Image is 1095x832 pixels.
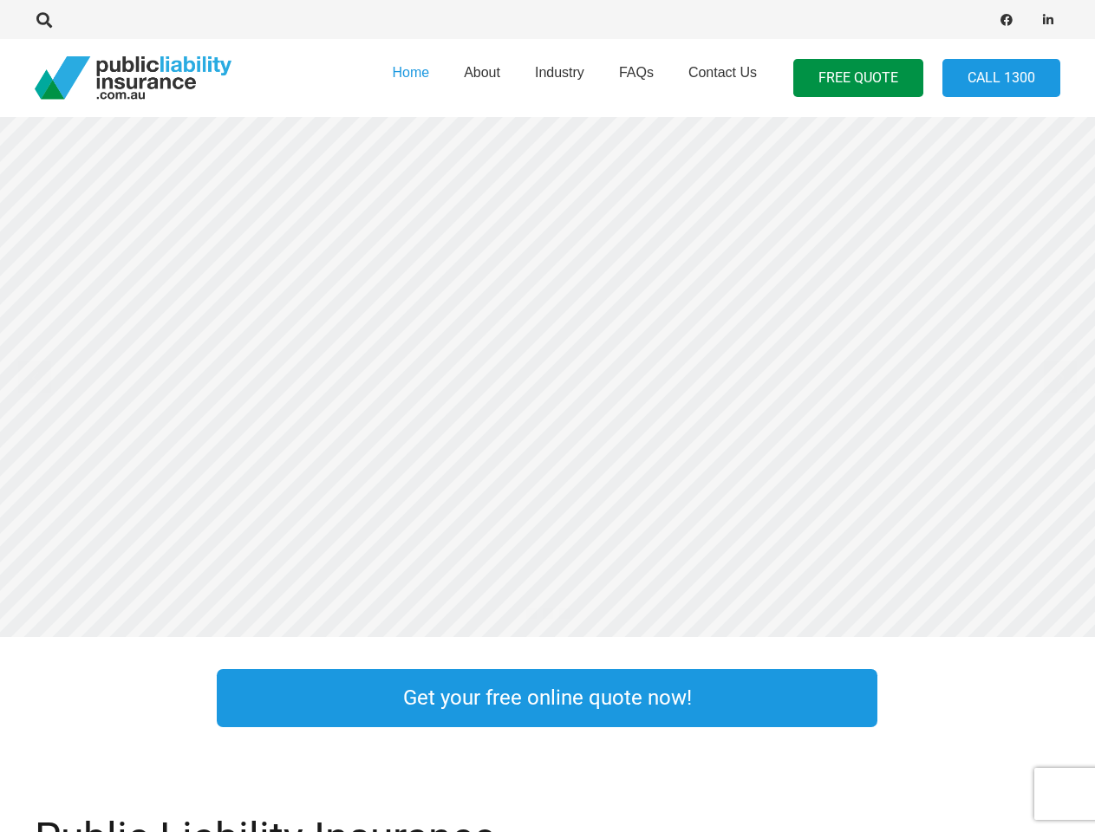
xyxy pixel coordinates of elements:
a: FAQs [602,34,671,122]
span: FAQs [619,65,654,80]
a: Get your free online quote now! [217,669,877,727]
a: Search [27,12,62,28]
a: LinkedIn [1036,8,1060,32]
a: Facebook [994,8,1019,32]
span: Industry [535,65,584,80]
a: pli_logotransparent [35,56,231,100]
a: Home [375,34,446,122]
span: About [464,65,500,80]
a: Call 1300 [942,59,1060,98]
a: FREE QUOTE [793,59,923,98]
a: Link [912,665,1094,731]
a: Industry [518,34,602,122]
span: Contact Us [688,65,757,80]
a: About [446,34,518,122]
a: Contact Us [671,34,774,122]
span: Home [392,65,429,80]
